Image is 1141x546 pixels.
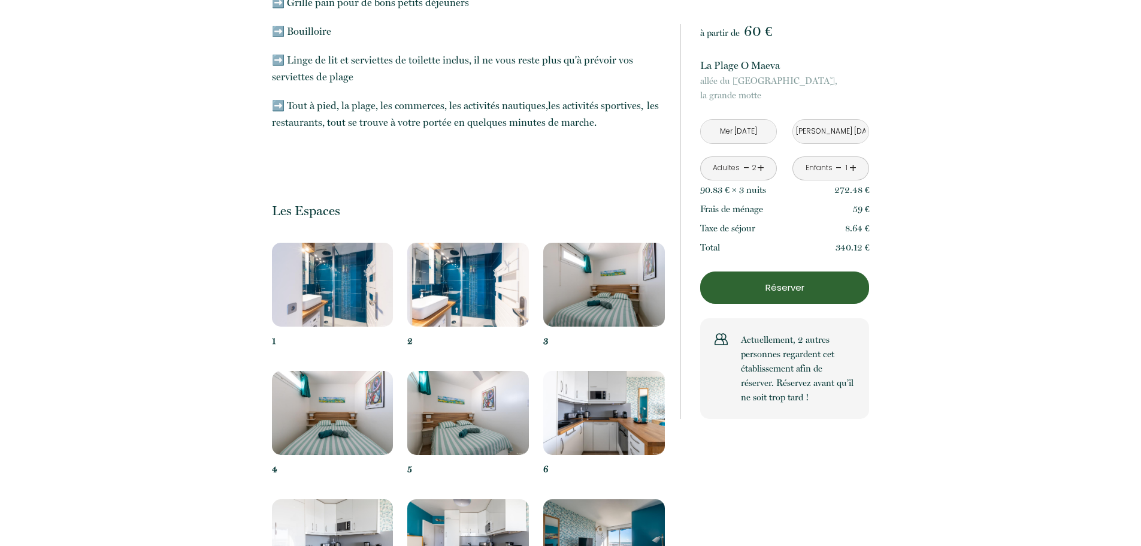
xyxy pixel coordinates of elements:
[715,333,728,346] img: users
[762,185,766,195] span: s
[704,280,865,295] p: Réserver
[843,162,849,174] div: 1
[793,120,868,143] input: Départ
[853,202,870,216] p: 59 €
[272,371,394,455] img: 16692218785369.jpg
[700,74,869,102] p: la grande motte
[744,23,772,40] span: 60 €
[272,334,394,348] p: 1
[700,28,740,38] span: à partir de
[700,202,763,216] p: Frais de ménage
[700,221,755,236] p: Taxe de séjour
[407,462,529,476] p: 5
[543,371,665,455] img: 16692219556892.jpg
[272,97,665,131] p: ➡️ Tout à pied, la plage, les commerces, les activités nautiques,les activités sportives, les res...
[713,162,740,174] div: Adultes
[849,159,856,177] a: +
[543,334,665,348] p: 3
[272,23,665,40] p: ➡️ Bouilloire
[743,159,750,177] a: -
[751,162,757,174] div: 2
[272,462,394,476] p: 4
[272,243,394,327] img: 16692218274575.jpg
[272,52,665,85] p: ➡️ Linge de lit et serviettes de toilette inclus, il ne vous reste plus qu'à prévoir vos serviett...
[700,183,766,197] p: 90.83 € × 3 nuit
[407,243,529,327] img: 1669221844338.jpg
[700,57,869,74] p: La Plage O Maeva
[845,221,870,236] p: 8.64 €
[836,240,870,255] p: 340.12 €
[741,333,855,405] p: Actuellement, 2 autres personnes regardent cet établissement afin de réserver. Réservez avant qu’...
[834,183,870,197] p: 272.48 €
[407,334,529,348] p: 2
[836,159,842,177] a: -
[407,371,529,455] img: 16692219021309.jpg
[757,159,764,177] a: +
[700,272,869,304] button: Réserver
[806,162,833,174] div: Enfants
[543,243,665,327] img: 16692218606676.jpg
[543,462,665,476] p: 6
[701,120,776,143] input: Arrivée
[700,74,869,88] span: allée du [GEOGRAPHIC_DATA],
[700,240,720,255] p: Total
[272,203,665,219] p: Les Espaces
